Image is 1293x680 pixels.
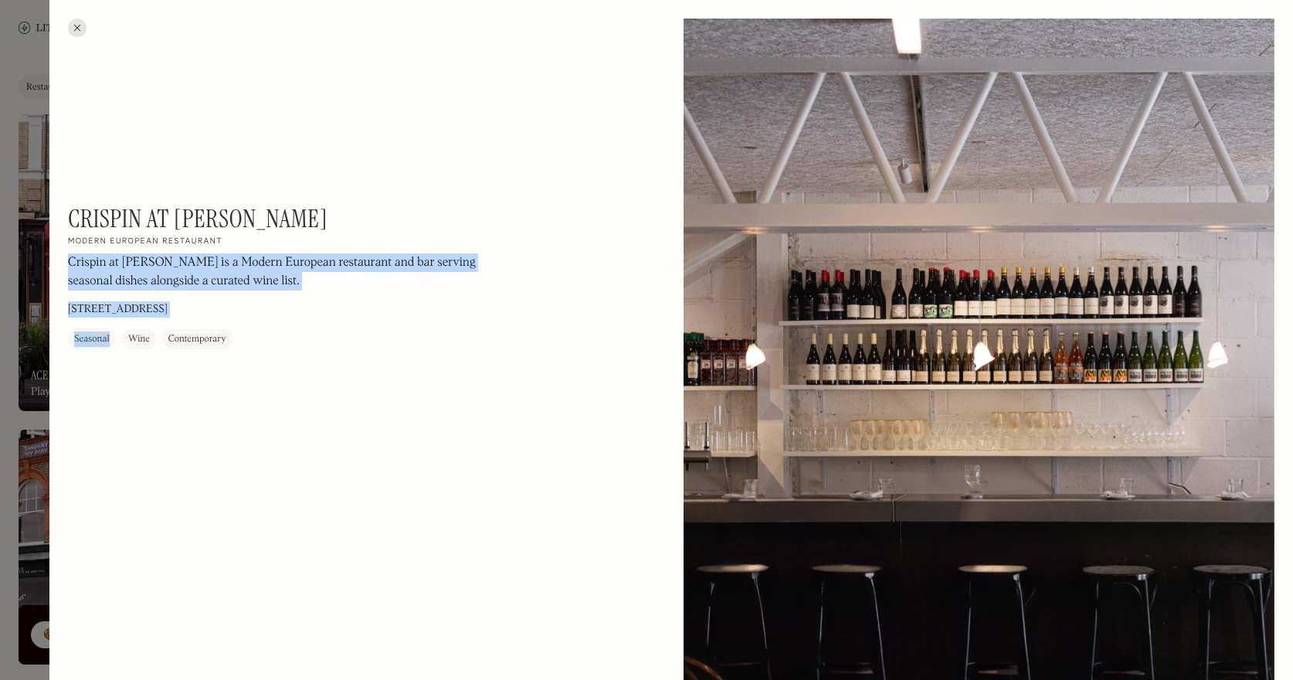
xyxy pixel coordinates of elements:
div: Seasonal [74,331,110,347]
div: Wine [128,331,150,347]
div: Contemporary [168,331,226,347]
p: Crispin at [PERSON_NAME] is a Modern European restaurant and bar serving seasonal dishes alongsid... [68,253,485,291]
h1: Crispin at [PERSON_NAME] [68,204,327,233]
h2: Modern European restaurant [68,236,222,247]
p: [STREET_ADDRESS] [68,301,168,318]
